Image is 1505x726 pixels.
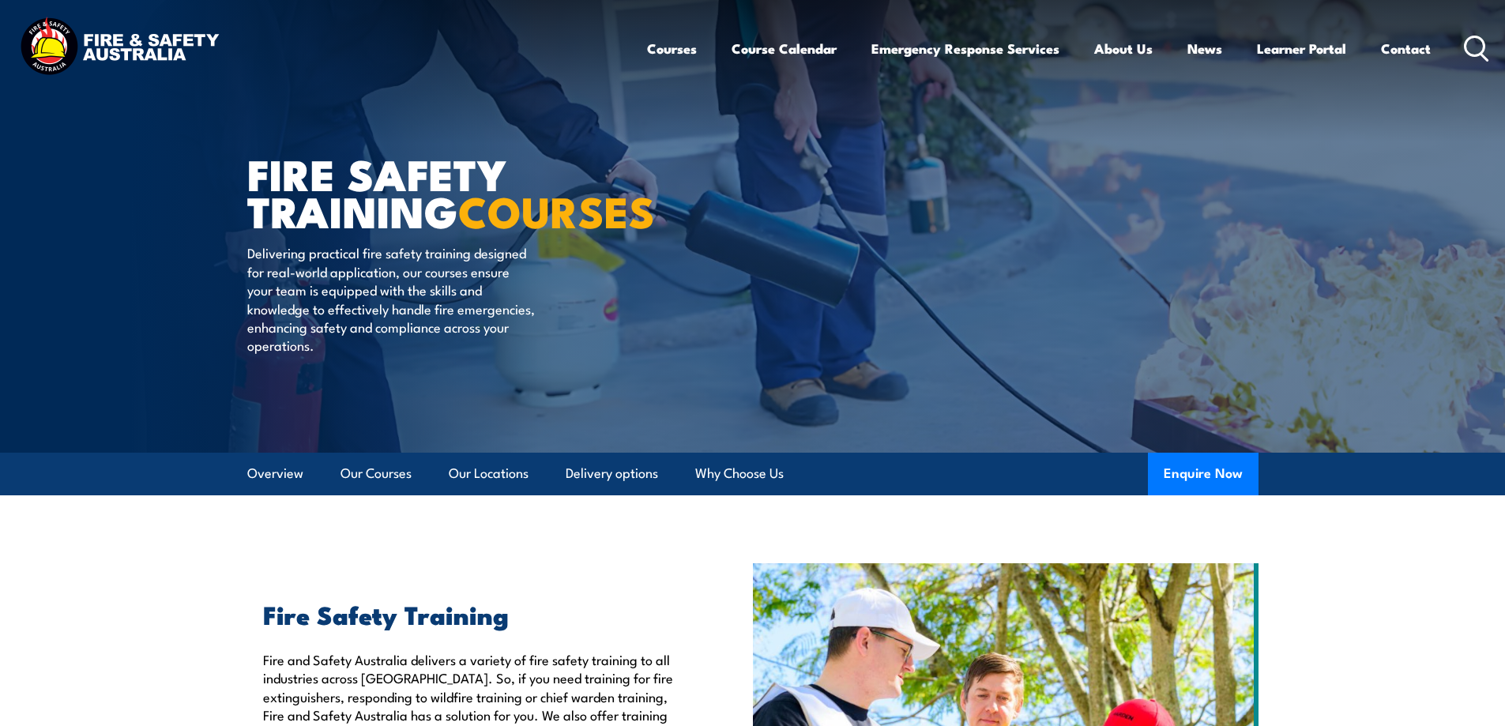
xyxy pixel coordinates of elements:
[1381,28,1431,70] a: Contact
[341,453,412,495] a: Our Courses
[247,453,303,495] a: Overview
[247,155,638,228] h1: FIRE SAFETY TRAINING
[247,243,536,354] p: Delivering practical fire safety training designed for real-world application, our courses ensure...
[871,28,1059,70] a: Emergency Response Services
[566,453,658,495] a: Delivery options
[1148,453,1259,495] button: Enquire Now
[1257,28,1346,70] a: Learner Portal
[647,28,697,70] a: Courses
[732,28,837,70] a: Course Calendar
[1094,28,1153,70] a: About Us
[458,177,655,243] strong: COURSES
[263,603,680,625] h2: Fire Safety Training
[449,453,529,495] a: Our Locations
[1187,28,1222,70] a: News
[695,453,784,495] a: Why Choose Us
